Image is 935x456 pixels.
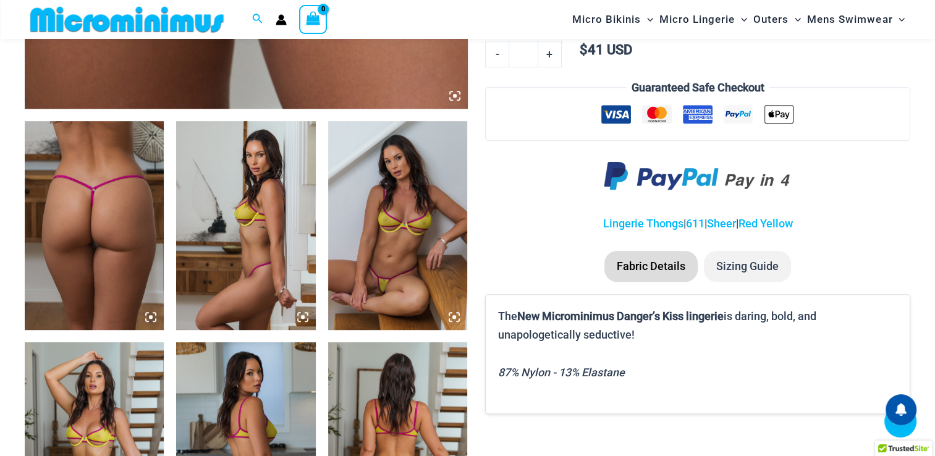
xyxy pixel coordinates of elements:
a: Micro LingerieMenu ToggleMenu Toggle [656,4,750,35]
span: Menu Toggle [892,4,905,35]
img: Dangers Kiss Solar Flair 1060 Bra 611 Micro [176,121,315,330]
a: Micro BikinisMenu ToggleMenu Toggle [569,4,656,35]
a: Sheer [707,217,736,230]
input: Product quantity [509,41,538,67]
span: Mens Swimwear [807,4,892,35]
a: View Shopping Cart, empty [299,5,328,33]
a: OutersMenu ToggleMenu Toggle [750,4,804,35]
a: + [538,41,562,67]
li: Sizing Guide [704,251,791,282]
a: Mens SwimwearMenu ToggleMenu Toggle [804,4,908,35]
legend: Guaranteed Safe Checkout [627,78,769,97]
i: 87% Nylon - 13% Elastane [498,366,625,379]
img: MM SHOP LOGO FLAT [25,6,229,33]
span: Micro Lingerie [659,4,735,35]
span: Menu Toggle [735,4,747,35]
a: Lingerie Thongs [603,217,683,230]
a: Search icon link [252,12,263,27]
a: - [485,41,509,67]
img: Dangers Kiss Solar Flair 1060 Bra 611 Micro [328,121,467,330]
img: Dangers Kiss Solar Flair 611 Micro [25,121,164,330]
a: Account icon link [276,14,287,25]
span: Menu Toggle [789,4,801,35]
p: The is daring, bold, and unapologetically seductive! [498,307,897,344]
a: 611 [686,217,704,230]
p: | | | [485,214,910,233]
b: New Microminimus Danger’s Kiss lingerie [517,310,724,323]
nav: Site Navigation [567,2,910,37]
span: Menu Toggle [641,4,653,35]
span: $ [580,42,588,57]
span: Outers [753,4,789,35]
a: Yellow [760,217,793,230]
span: Micro Bikinis [572,4,641,35]
bdi: 41 USD [580,42,632,57]
a: Red [738,217,758,230]
li: Fabric Details [604,251,698,282]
